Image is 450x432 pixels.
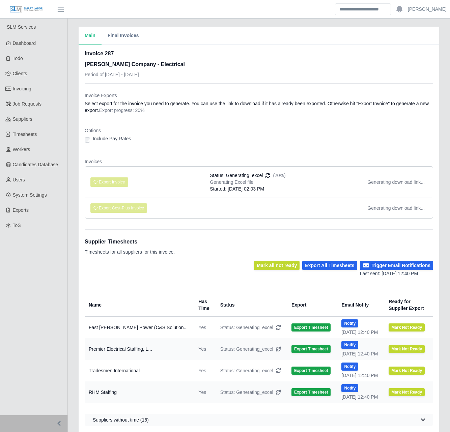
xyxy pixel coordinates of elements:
[220,389,273,396] span: Status: Generating_excel
[291,388,331,396] button: Export Timesheet
[85,92,433,99] dt: Invoice Exports
[341,319,358,327] button: Notify
[389,323,425,332] button: Mark Not Ready
[193,338,215,360] td: Yes
[341,329,378,336] div: [DATE] 12:40 PM
[341,350,378,357] div: [DATE] 12:40 PM
[291,367,331,375] button: Export Timesheet
[210,172,263,179] span: Status: Generating_excel
[13,177,25,182] span: Users
[13,40,36,46] span: Dashboard
[79,27,102,45] button: Main
[13,56,23,61] span: Todo
[90,177,128,187] button: Export Invoice
[389,367,425,375] button: Mark Not Ready
[13,101,42,107] span: Job Requests
[85,249,175,255] p: Timesheets for all suppliers for this invoice.
[408,6,447,13] a: [PERSON_NAME]
[389,388,425,396] button: Mark Not Ready
[341,394,378,400] div: [DATE] 12:40 PM
[220,324,273,331] span: Status: Generating_excel
[360,270,433,277] div: Last sent: [DATE] 12:40 PM
[9,6,43,13] img: SLM Logo
[13,147,30,152] span: Workers
[85,127,433,134] dt: Options
[210,179,286,185] div: Generating Excel file
[367,205,425,211] div: Generating download link...
[85,158,433,165] dt: Invoices
[254,261,300,270] button: Mark all not ready
[215,293,286,317] th: Status
[193,381,215,403] td: Yes
[220,346,273,352] span: Status: Generating_excel
[93,416,149,423] span: Suppliers without time (16)
[13,132,37,137] span: Timesheets
[302,261,357,270] button: Export All Timesheets
[13,71,27,76] span: Clients
[367,179,425,185] div: Generating download link...
[193,360,215,381] td: Yes
[102,27,145,45] button: Final Invoices
[273,172,285,179] span: (20%)
[13,86,31,91] span: Invoicing
[335,3,391,15] input: Search
[90,203,147,213] button: Export Cost-Plus Invoice
[85,60,185,68] h3: [PERSON_NAME] Company - Electrical
[383,293,430,317] th: Ready for Supplier Export
[85,71,185,78] p: Period of [DATE] - [DATE]
[341,384,358,392] button: Notify
[85,317,193,339] td: Fast [PERSON_NAME] Power (C&S Solution...
[85,360,193,381] td: Tradesmen International
[341,363,358,371] button: Notify
[286,293,336,317] th: Export
[291,345,331,353] button: Export Timesheet
[99,108,145,113] span: Export progress: 20%
[341,341,358,349] button: Notify
[193,317,215,339] td: Yes
[341,372,378,379] div: [DATE] 12:40 PM
[85,381,193,403] td: RHM Staffing
[85,293,193,317] th: Name
[7,24,36,30] span: SLM Services
[13,192,47,198] span: System Settings
[13,223,21,228] span: ToS
[93,135,131,142] label: Include Pay Rates
[389,345,425,353] button: Mark Not Ready
[360,261,433,270] button: Trigger Email Notifications
[336,293,383,317] th: Email Notify
[210,185,286,192] div: Started: [DATE] 02:03 PM
[13,207,29,213] span: Exports
[13,162,58,167] span: Candidates Database
[291,323,331,332] button: Export Timesheet
[193,293,215,317] th: Has Time
[13,116,32,122] span: Suppliers
[85,100,433,114] dd: Select export for the invoice you need to generate. You can use the link to download if it has al...
[85,238,175,246] h1: Supplier Timesheets
[85,338,193,360] td: Premier Electrical Staffing, L...
[85,50,185,58] h2: Invoice 287
[85,414,433,426] button: Suppliers without time (16)
[220,367,273,374] span: Status: Generating_excel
